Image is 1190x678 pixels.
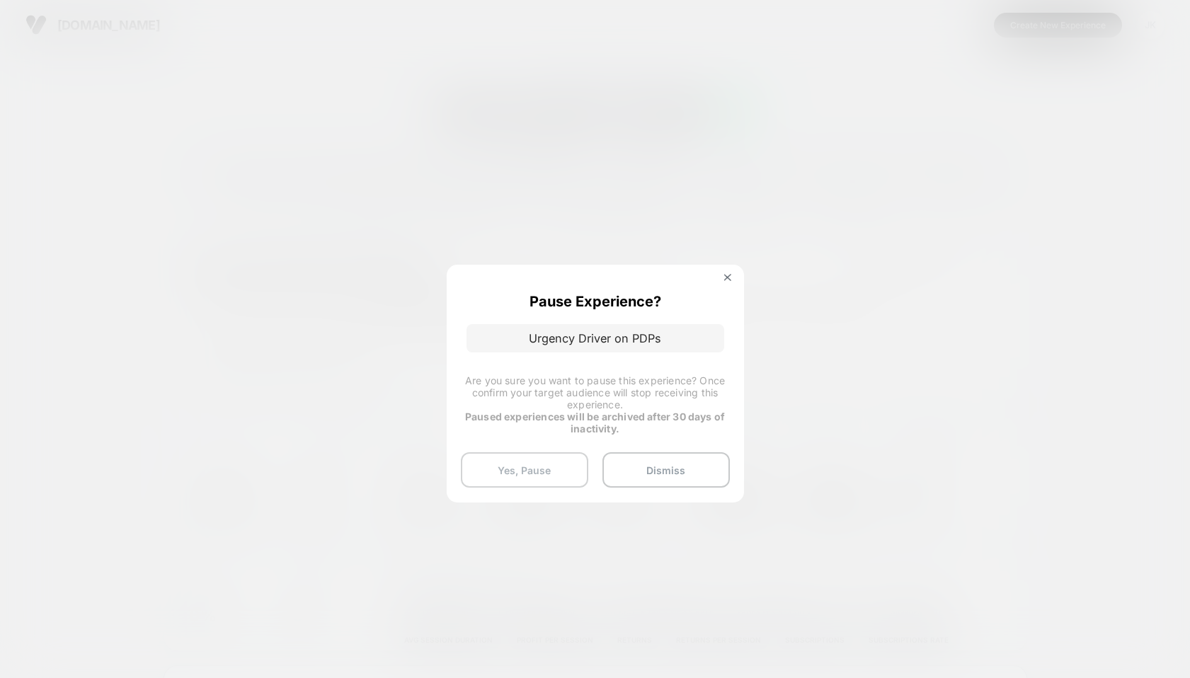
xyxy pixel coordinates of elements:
[461,452,588,488] button: Yes, Pause
[465,374,725,410] span: Are you sure you want to pause this experience? Once confirm your target audience will stop recei...
[724,274,731,281] img: close
[467,324,724,352] p: Urgency Driver on PDPs
[465,410,725,435] strong: Paused experiences will be archived after 30 days of inactivity.
[602,452,730,488] button: Dismiss
[530,293,661,310] p: Pause Experience?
